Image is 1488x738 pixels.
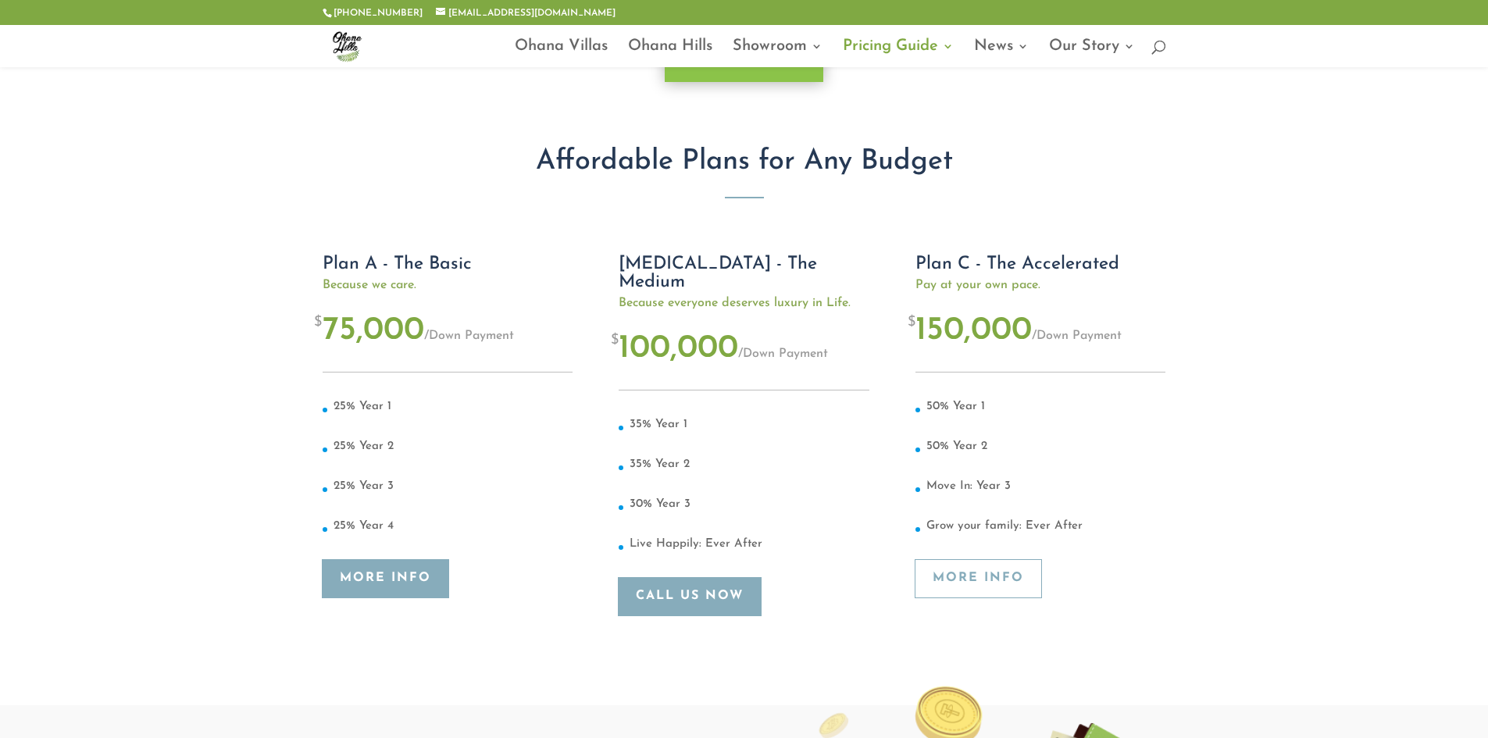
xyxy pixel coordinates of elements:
span: 75,000 [323,314,424,348]
a: Showroom [733,41,823,67]
h2: Plan A - The Basic [323,255,573,277]
span: $ [314,314,322,333]
span: 150,000 [915,314,1032,348]
span: 25% Year 3 [334,480,394,492]
span: 50% Year 2 [926,440,987,452]
a: Pricing Guide [843,41,954,67]
a: News [974,41,1029,67]
span: / [424,330,429,342]
span: 25% Year 2 [334,440,394,452]
span: Grow your family: Ever After [926,520,1083,532]
a: Our Story [1049,41,1135,67]
span: Pay at your own pace. [915,277,1165,293]
span: 25% Year 4 [334,520,394,532]
span: 50% Year 1 [926,401,985,412]
span: Because everyone deserves luxury in Life. [619,295,869,311]
img: ohana-hills [326,25,368,67]
span: 25% Year 1 [334,401,391,412]
a: [EMAIL_ADDRESS][DOMAIN_NAME] [436,9,616,18]
h2: [MEDICAL_DATA] - The Medium [619,255,869,295]
a: Ohana Hills [628,41,712,67]
a: More Info [915,560,1041,598]
span: 35% Year 2 [630,458,690,470]
span: Down Payment [1032,330,1122,342]
a: More Info [323,560,448,598]
a: Call Us Now [619,578,761,616]
a: [PHONE_NUMBER] [334,9,423,18]
span: Because we care. [323,277,573,293]
span: Live Happily: Ever After [630,538,762,550]
span: $ [908,314,915,333]
span: Move In: Year 3 [926,480,1011,492]
a: Ohana Villas [515,41,608,67]
span: 30% Year 3 [630,498,690,510]
h2: Affordable Plans for Any Budget [323,148,1166,184]
span: / [1032,330,1037,342]
span: / [738,348,743,360]
span: 100,000 [619,332,738,365]
span: 35% Year 1 [630,419,687,430]
h2: Plan C - The Accelerated [915,255,1165,277]
span: Down Payment [424,330,514,342]
span: $ [611,332,619,351]
span: Down Payment [738,348,828,360]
